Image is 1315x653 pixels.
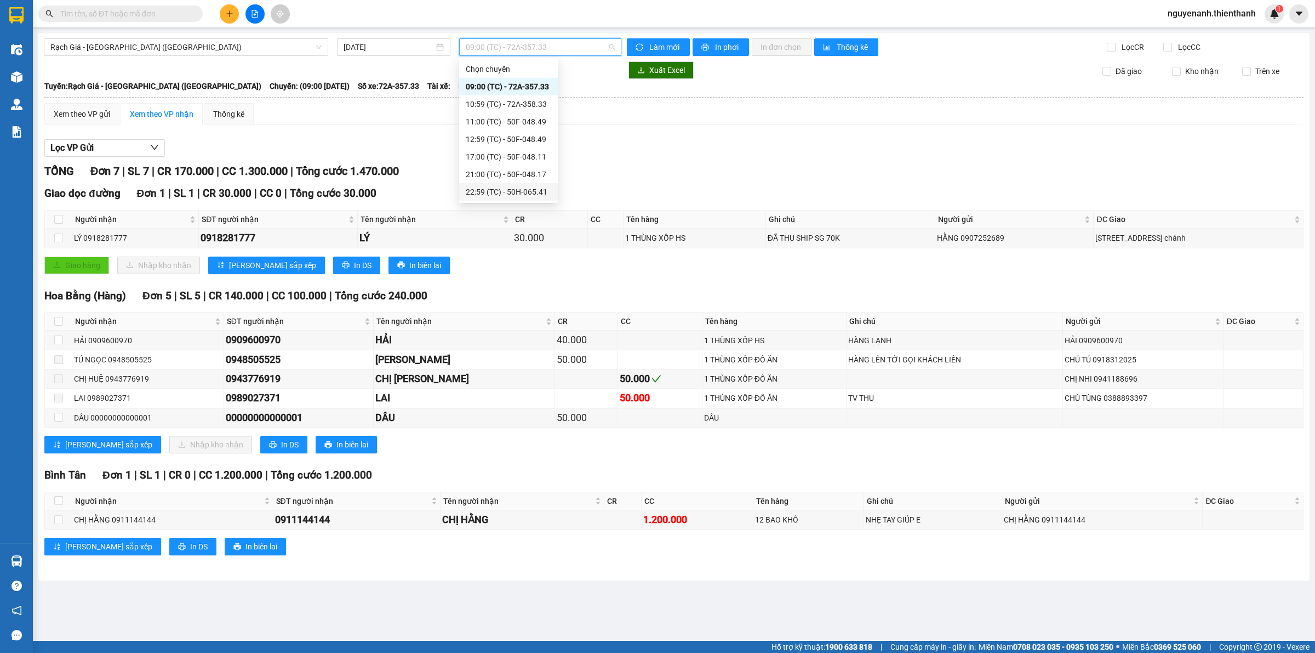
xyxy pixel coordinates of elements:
[174,187,195,200] span: SL 1
[117,257,200,274] button: downloadNhập kho nhận
[358,229,512,248] td: LÝ
[130,108,193,120] div: Xem theo VP nhận
[1205,495,1292,507] span: ĐC Giao
[628,61,694,79] button: downloadXuất Excel
[276,495,430,507] span: SĐT người nhận
[75,213,187,225] span: Người nhận
[1174,41,1202,53] span: Lọc CC
[226,410,371,425] div: 00000000000001
[229,259,316,271] span: [PERSON_NAME] sắp xếp
[281,439,299,451] span: In DS
[344,41,434,53] input: 12/09/2025
[1294,9,1304,19] span: caret-down
[197,187,200,200] span: |
[1276,5,1283,13] sup: 1
[649,64,685,76] span: Xuất Excel
[881,641,882,653] span: |
[866,514,999,526] div: NHẸ TAY GIÚP E
[142,289,171,302] span: Đơn 5
[374,350,555,370] td: TÚ NGỌC
[701,43,711,52] span: printer
[220,4,239,24] button: plus
[625,232,764,244] div: 1 THÙNG XỐP HS
[1289,4,1308,24] button: caret-down
[374,370,555,389] td: CHỊ HUỆ
[704,392,844,404] div: 1 THÙNG XỐP ĐỒ ĂN
[555,313,618,331] th: CR
[203,289,206,302] span: |
[1095,232,1301,244] div: [STREET_ADDRESS] chánh
[375,352,553,367] div: [PERSON_NAME]
[102,469,131,481] span: Đơn 1
[74,334,222,347] div: HẢI 0909600970
[53,543,61,552] span: sort-ascending
[11,44,22,55] img: warehouse-icon
[354,259,371,271] span: In DS
[134,469,137,481] span: |
[333,257,380,274] button: printerIn DS
[74,412,222,424] div: DÂU 00000000000001
[375,332,553,348] div: HẢI
[199,229,357,248] td: 0918281777
[1251,65,1284,77] span: Trên xe
[755,514,862,526] div: 12 BAO KHÔ
[245,541,277,553] span: In biên lai
[642,492,753,510] th: CC
[466,151,551,163] div: 17:00 (TC) - 50F-048.11
[329,289,332,302] span: |
[1227,315,1292,327] span: ĐC Giao
[466,63,551,75] div: Chọn chuyến
[937,232,1091,244] div: HẰNG 0907252689
[233,543,241,552] span: printer
[265,469,268,481] span: |
[604,492,642,510] th: CR
[224,370,374,389] td: 0943776919
[979,641,1113,653] span: Miền Nam
[44,139,165,157] button: Lọc VP Gửi
[847,313,1064,331] th: Ghi chú
[269,441,277,450] span: printer
[74,392,222,404] div: LAI 0989027371
[466,81,551,93] div: 09:00 (TC) - 72A-357.33
[54,108,110,120] div: Xem theo VP gửi
[825,643,872,651] strong: 1900 633 818
[271,469,372,481] span: Tổng cước 1.200.000
[1013,643,1113,651] strong: 0708 023 035 - 0935 103 250
[290,187,376,200] span: Tổng cước 30.000
[216,164,219,178] span: |
[270,80,350,92] span: Chuyến: (09:00 [DATE])
[1096,213,1292,225] span: ĐC Giao
[50,141,94,155] span: Lọc VP Gửi
[752,38,811,56] button: In đơn chọn
[864,492,1002,510] th: Ghi chú
[374,331,555,350] td: HẢI
[409,259,441,271] span: In biên lai
[260,436,307,453] button: printerIn DS
[620,390,700,406] div: 50.000
[704,354,844,366] div: 1 THÙNG XỐP ĐỒ ĂN
[557,410,616,425] div: 50.000
[222,164,288,178] span: CC 1.300.000
[557,332,616,348] div: 40.000
[715,41,740,53] span: In phơi
[442,512,602,527] div: CHỊ HẰNG
[651,374,661,384] span: check
[226,371,371,387] div: 0943776919
[1277,5,1281,13] span: 1
[275,512,439,527] div: 0911144144
[1005,495,1192,507] span: Người gửi
[53,441,61,450] span: sort-ascending
[137,187,166,200] span: Đơn 1
[702,313,847,331] th: Tên hàng
[90,164,119,178] span: Đơn 7
[1154,643,1201,651] strong: 0369 525 060
[1209,641,1211,653] span: |
[169,469,191,481] span: CR 0
[1254,643,1262,651] span: copyright
[427,80,450,92] span: Tài xế:
[512,211,588,229] th: CR
[637,66,645,75] span: download
[209,289,264,302] span: CR 140.000
[1270,9,1279,19] img: icon-new-feature
[74,514,271,526] div: CHỊ HẰNG 0911144144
